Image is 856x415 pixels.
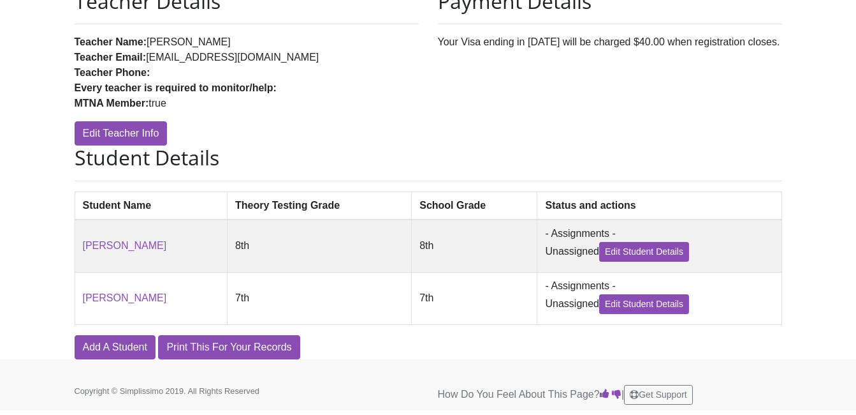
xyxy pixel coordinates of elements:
[537,272,781,324] td: - Assignments - Unassigned
[83,292,167,303] a: [PERSON_NAME]
[599,294,689,314] a: Edit Student Details
[624,385,693,405] button: Get Support
[412,272,537,324] td: 7th
[75,121,168,146] a: Edit Teacher Info
[227,220,411,273] td: 8th
[83,240,167,251] a: [PERSON_NAME]
[75,146,782,170] h2: Student Details
[75,82,277,93] strong: Every teacher is required to monitor/help:
[412,220,537,273] td: 8th
[75,385,298,397] p: Copyright © Simplissimo 2019. All Rights Reserved
[75,36,147,47] strong: Teacher Name:
[75,192,227,220] th: Student Name
[438,385,782,405] p: How Do You Feel About This Page? |
[75,50,419,65] li: [EMAIL_ADDRESS][DOMAIN_NAME]
[75,96,419,111] li: true
[158,335,300,359] a: Print This For Your Records
[412,192,537,220] th: School Grade
[75,98,149,109] strong: MTNA Member:
[75,67,150,78] strong: Teacher Phone:
[75,52,147,63] strong: Teacher Email:
[75,34,419,50] li: [PERSON_NAME]
[227,272,411,324] td: 7th
[75,335,156,359] a: Add A Student
[537,192,781,220] th: Status and actions
[537,220,781,273] td: - Assignments - Unassigned
[599,242,689,262] a: Edit Student Details
[227,192,411,220] th: Theory Testing Grade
